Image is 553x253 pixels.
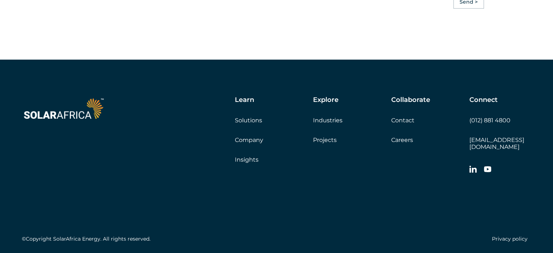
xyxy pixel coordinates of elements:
h5: Collaborate [391,96,430,104]
a: (012) 881 4800 [469,117,510,124]
h5: ©Copyright SolarAfrica Energy. All rights reserved. [22,236,151,242]
a: Insights [235,156,259,163]
a: Solutions [235,117,262,124]
h5: Connect [469,96,498,104]
a: Careers [391,137,413,143]
a: Contact [391,117,414,124]
a: Projects [313,137,337,143]
a: Company [235,137,263,143]
a: Industries [313,117,342,124]
h5: Explore [313,96,338,104]
h5: Learn [235,96,254,104]
a: [EMAIL_ADDRESS][DOMAIN_NAME] [469,137,524,150]
a: Privacy policy [492,236,528,242]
